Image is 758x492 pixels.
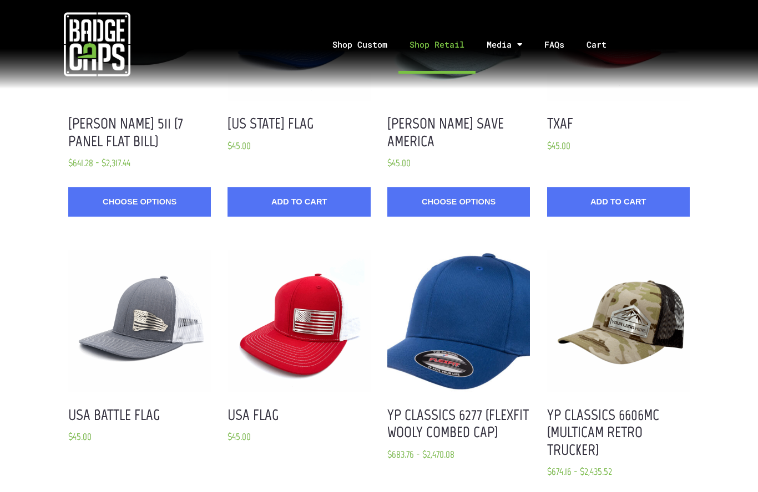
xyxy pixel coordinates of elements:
a: USA Flag [228,406,279,424]
iframe: Chat Widget [703,439,758,492]
span: $683.76 - $2,470.08 [387,448,454,460]
a: Media [476,16,533,74]
a: [PERSON_NAME] Save America [387,114,504,150]
a: TXAF [547,114,573,132]
span: $45.00 [228,140,251,152]
span: $45.00 [228,430,251,443]
button: Add to Cart [228,187,370,217]
span: $641.28 - $2,317.44 [68,157,130,169]
a: [PERSON_NAME] 511 (7 panel flat bill) [68,114,183,150]
a: Cart [575,16,631,74]
a: [US_STATE] Flag [228,114,314,132]
nav: Menu [195,16,758,74]
a: Shop Custom [321,16,398,74]
a: FAQs [533,16,575,74]
span: $45.00 [547,140,570,152]
a: Choose Options [68,187,211,217]
img: badgecaps white logo with green acccent [64,11,130,78]
a: USA Battle Flag [68,406,160,424]
a: YP Classics 6606MC (Multicam Retro Trucker) [547,406,659,458]
a: YP Classics 6277 (FlexFit Wooly Combed Cap) [387,406,529,441]
span: $45.00 [68,430,92,443]
span: $674.16 - $2,435.52 [547,465,612,478]
span: $45.00 [387,157,411,169]
a: Choose Options [387,187,530,217]
button: Add to Cart [547,187,690,217]
a: Shop Retail [398,16,476,74]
